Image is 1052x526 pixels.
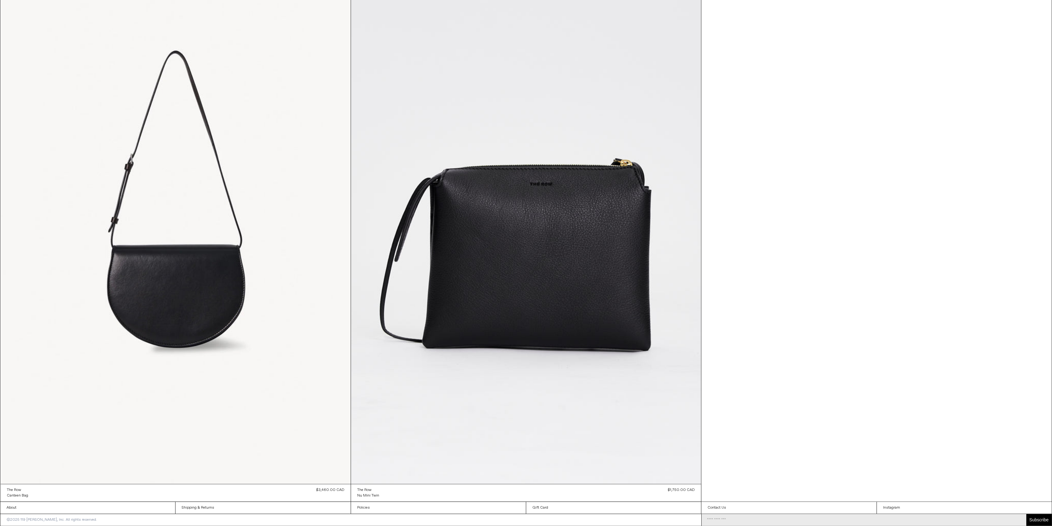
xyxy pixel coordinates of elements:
button: Subscribe [1026,514,1052,526]
div: The Row [357,488,371,493]
a: About [0,502,175,514]
p: ©2025 119 [PERSON_NAME], Inc. All rights reserved. [0,514,103,526]
a: The Row [7,487,28,493]
a: Instagram [877,502,1052,514]
div: $3,460.00 CAD [316,487,344,493]
a: Policies [351,502,526,514]
a: Shipping & Returns [175,502,350,514]
a: Nu Mini Twin [357,493,379,498]
div: The Row [7,488,21,493]
a: Gift Card [526,502,701,514]
a: The Row [357,487,379,493]
input: Email Address [702,514,1026,526]
div: Canteen Bag [7,493,28,498]
div: $1,750.00 CAD [668,487,695,493]
a: Canteen Bag [7,493,28,498]
div: Nu Mini Twin [357,493,379,498]
a: Contact Us [701,502,876,514]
